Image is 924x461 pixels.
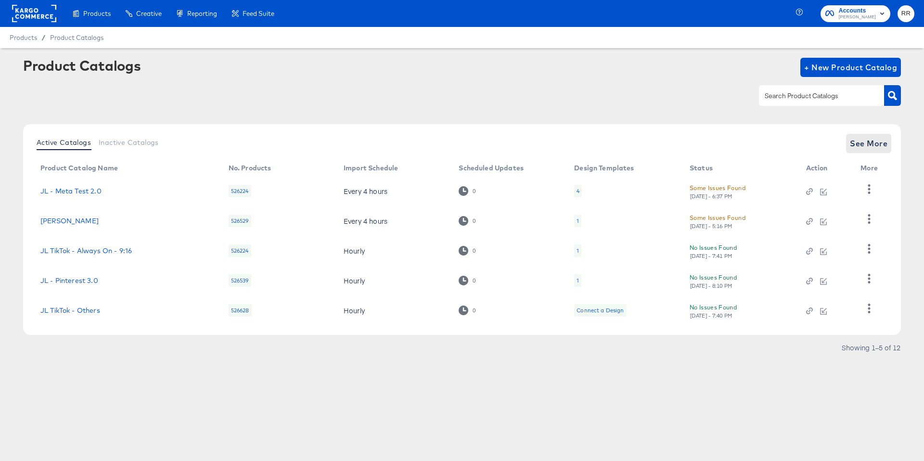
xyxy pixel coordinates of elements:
[336,206,451,236] td: Every 4 hours
[40,187,102,195] a: JL - Meta Test 2.0
[344,164,398,172] div: Import Schedule
[40,247,132,255] a: JL TikTok - Always On - 9:16
[229,304,252,317] div: 526628
[853,161,889,176] th: More
[800,58,901,77] button: + New Product Catalog
[574,304,626,317] div: Connect a Design
[574,164,634,172] div: Design Templates
[690,213,745,223] div: Some Issues Found
[40,277,98,284] a: JL - Pinterest 3.0
[574,244,581,257] div: 1
[690,223,733,230] div: [DATE] - 5:16 PM
[577,277,579,284] div: 1
[229,244,251,257] div: 526224
[821,5,890,22] button: Accounts[PERSON_NAME]
[577,187,579,195] div: 4
[10,34,37,41] span: Products
[690,193,733,200] div: [DATE] - 6:37 PM
[229,274,251,287] div: 526539
[459,276,475,285] div: 0
[37,139,91,146] span: Active Catalogs
[229,164,271,172] div: No. Products
[23,58,141,73] div: Product Catalogs
[846,134,891,153] button: See More
[577,247,579,255] div: 1
[336,266,451,295] td: Hourly
[83,10,111,17] span: Products
[336,236,451,266] td: Hourly
[472,277,476,284] div: 0
[841,344,901,351] div: Showing 1–5 of 12
[459,186,475,195] div: 0
[574,215,581,227] div: 1
[901,8,911,19] span: RR
[459,216,475,225] div: 0
[472,218,476,224] div: 0
[136,10,162,17] span: Creative
[574,274,581,287] div: 1
[40,307,100,314] a: JL TikTok - Others
[459,164,524,172] div: Scheduled Updates
[850,137,887,150] span: See More
[839,13,876,21] span: [PERSON_NAME]
[682,161,798,176] th: Status
[99,139,159,146] span: Inactive Catalogs
[37,34,50,41] span: /
[898,5,914,22] button: RR
[40,217,99,225] a: [PERSON_NAME]
[472,247,476,254] div: 0
[459,306,475,315] div: 0
[763,90,865,102] input: Search Product Catalogs
[336,176,451,206] td: Every 4 hours
[472,188,476,194] div: 0
[243,10,274,17] span: Feed Suite
[577,217,579,225] div: 1
[690,183,745,200] button: Some Issues Found[DATE] - 6:37 PM
[472,307,476,314] div: 0
[690,183,745,193] div: Some Issues Found
[577,307,624,314] div: Connect a Design
[187,10,217,17] span: Reporting
[229,185,251,197] div: 526224
[690,213,745,230] button: Some Issues Found[DATE] - 5:16 PM
[804,61,897,74] span: + New Product Catalog
[839,6,876,16] span: Accounts
[459,246,475,255] div: 0
[229,215,251,227] div: 526529
[40,164,118,172] div: Product Catalog Name
[336,295,451,325] td: Hourly
[574,185,582,197] div: 4
[50,34,103,41] a: Product Catalogs
[798,161,853,176] th: Action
